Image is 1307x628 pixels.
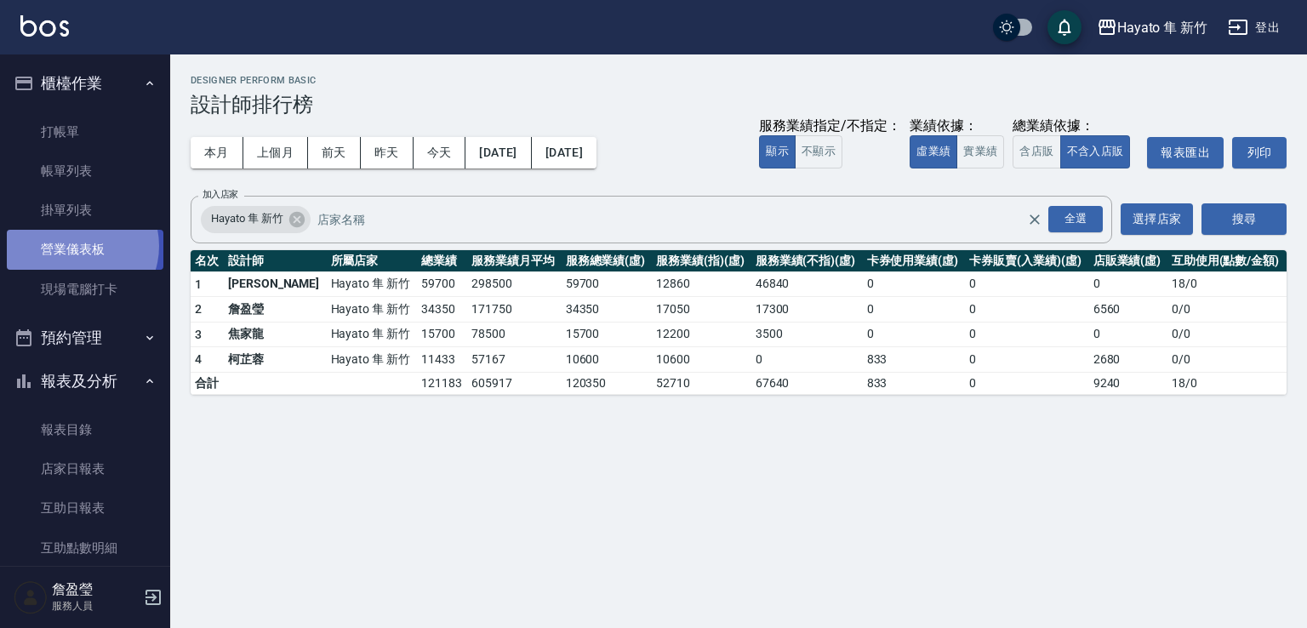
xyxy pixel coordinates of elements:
[224,322,327,347] td: 焦家龍
[417,250,467,272] th: 總業績
[1167,372,1287,394] td: 18 / 0
[1167,322,1287,347] td: 0 / 0
[751,250,863,272] th: 服務業績(不指)(虛)
[863,322,966,347] td: 0
[195,328,202,341] span: 3
[195,352,202,366] span: 4
[1147,137,1224,168] button: 報表匯出
[467,250,562,272] th: 服務業績月平均
[467,297,562,323] td: 171750
[7,270,163,309] a: 現場電腦打卡
[417,372,467,394] td: 121183
[965,347,1088,373] td: 0
[327,250,417,272] th: 所屬店家
[1090,10,1214,45] button: Hayato 隼 新竹
[361,137,414,168] button: 昨天
[1048,206,1103,232] div: 全選
[652,322,751,347] td: 12200
[191,93,1287,117] h3: 設計師排行榜
[652,297,751,323] td: 17050
[191,250,1287,395] table: a dense table
[467,372,562,394] td: 605917
[191,372,224,394] td: 合計
[562,250,652,272] th: 服務總業績(虛)
[308,137,361,168] button: 前天
[751,271,863,297] td: 46840
[863,271,966,297] td: 0
[191,75,1287,86] h2: Designer Perform Basic
[7,316,163,360] button: 預約管理
[327,322,417,347] td: Hayato 隼 新竹
[52,598,139,614] p: 服務人員
[7,191,163,230] a: 掛單列表
[7,410,163,449] a: 報表目錄
[965,271,1088,297] td: 0
[965,322,1088,347] td: 0
[417,322,467,347] td: 15700
[910,117,1004,135] div: 業績依據：
[751,322,863,347] td: 3500
[1023,208,1047,231] button: Clear
[562,347,652,373] td: 10600
[863,250,966,272] th: 卡券使用業績(虛)
[1089,322,1167,347] td: 0
[759,135,796,168] button: 顯示
[7,61,163,106] button: 櫃檯作業
[562,372,652,394] td: 120350
[467,347,562,373] td: 57167
[7,359,163,403] button: 報表及分析
[863,372,966,394] td: 833
[1167,271,1287,297] td: 18 / 0
[863,297,966,323] td: 0
[327,347,417,373] td: Hayato 隼 新竹
[910,135,957,168] button: 虛業績
[224,347,327,373] td: 柯芷蓉
[965,372,1088,394] td: 0
[652,347,751,373] td: 10600
[956,135,1004,168] button: 實業績
[751,347,863,373] td: 0
[467,271,562,297] td: 298500
[652,250,751,272] th: 服務業績(指)(虛)
[327,271,417,297] td: Hayato 隼 新竹
[417,347,467,373] td: 11433
[751,372,863,394] td: 67640
[195,302,202,316] span: 2
[1013,117,1139,135] div: 總業績依據：
[14,580,48,614] img: Person
[465,137,531,168] button: [DATE]
[191,137,243,168] button: 本月
[201,210,293,227] span: Hayato 隼 新竹
[417,297,467,323] td: 34350
[467,322,562,347] td: 78500
[52,581,139,598] h5: 詹盈瑩
[532,137,596,168] button: [DATE]
[1221,12,1287,43] button: 登出
[1232,137,1287,168] button: 列印
[7,488,163,528] a: 互助日報表
[414,137,466,168] button: 今天
[7,528,163,568] a: 互助點數明細
[1047,10,1082,44] button: save
[1060,135,1131,168] button: 不含入店販
[7,151,163,191] a: 帳單列表
[327,297,417,323] td: Hayato 隼 新竹
[7,230,163,269] a: 營業儀表板
[562,271,652,297] td: 59700
[1089,250,1167,272] th: 店販業績(虛)
[1121,203,1193,235] button: 選擇店家
[1089,271,1167,297] td: 0
[1013,135,1060,168] button: 含店販
[224,271,327,297] td: [PERSON_NAME]
[224,297,327,323] td: 詹盈瑩
[203,188,238,201] label: 加入店家
[1089,297,1167,323] td: 6560
[965,250,1088,272] th: 卡券販賣(入業績)(虛)
[1089,372,1167,394] td: 9240
[1117,17,1207,38] div: Hayato 隼 新竹
[191,250,224,272] th: 名次
[759,117,901,135] div: 服務業績指定/不指定：
[1201,203,1287,235] button: 搜尋
[417,271,467,297] td: 59700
